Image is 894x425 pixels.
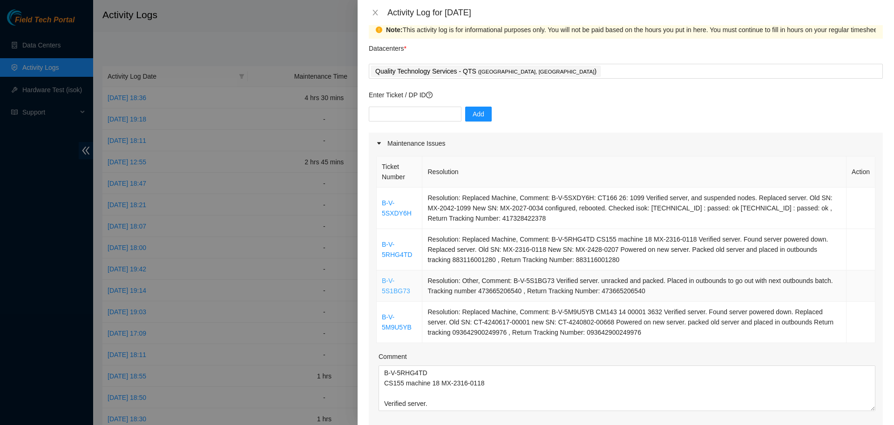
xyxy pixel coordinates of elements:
textarea: Comment [379,365,875,411]
th: Resolution [422,156,847,188]
span: close [372,9,379,16]
div: Activity Log for [DATE] [387,7,883,18]
span: Add [473,109,484,119]
td: Resolution: Replaced Machine, Comment: B-V-5SXDY6H: CT166 26: 1099 Verified server, and suspended... [422,188,847,229]
button: Close [369,8,382,17]
td: Resolution: Replaced Machine, Comment: B-V-5M9U5YB CM143 14 00001 3632 Verified server. Found ser... [422,302,847,343]
a: B-V-5S1BG73 [382,277,410,295]
span: ( [GEOGRAPHIC_DATA], [GEOGRAPHIC_DATA] [478,69,595,74]
span: question-circle [426,92,433,98]
a: B-V-5RHG4TD [382,241,412,258]
div: Maintenance Issues [369,133,883,154]
strong: Note: [386,25,403,35]
button: Add [465,107,492,121]
a: B-V-5SXDY6H [382,199,412,217]
p: Datacenters [369,39,406,54]
span: exclamation-circle [376,27,382,33]
th: Action [847,156,875,188]
td: Resolution: Other, Comment: B-V-5S1BG73 Verified server. unracked and packed. Placed in outbounds... [422,270,847,302]
th: Ticket Number [377,156,422,188]
span: caret-right [376,141,382,146]
p: Quality Technology Services - QTS ) [375,66,596,77]
td: Resolution: Replaced Machine, Comment: B-V-5RHG4TD CS155 machine 18 MX-2316-0118 Verified server.... [422,229,847,270]
a: B-V-5M9U5YB [382,313,412,331]
p: Enter Ticket / DP ID [369,90,883,100]
label: Comment [379,351,407,362]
